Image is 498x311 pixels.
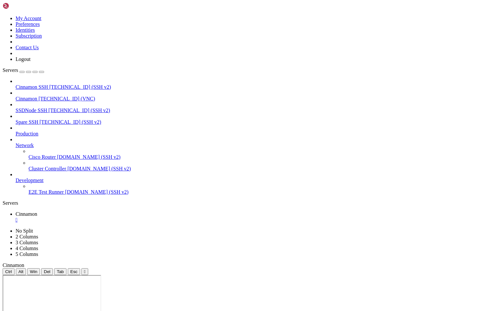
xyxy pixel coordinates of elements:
[5,269,12,274] span: Ctrl
[40,119,101,125] span: [TECHNICAL_ID] (SSH v2)
[16,113,495,125] li: Spare SSH [TECHNICAL_ID] (SSH v2)
[16,119,495,125] a: Spare SSH [TECHNICAL_ID] (SSH v2)
[16,78,495,90] li: Cinnamon SSH [TECHNICAL_ID] (SSH v2)
[3,67,44,73] a: Servers
[57,154,121,160] span: [DOMAIN_NAME] (SSH v2)
[65,189,129,195] span: [DOMAIN_NAME] (SSH v2)
[3,200,495,206] div: Servers
[16,125,495,137] li: Production
[16,211,37,217] span: Cinnamon
[29,154,56,160] span: Cisco Router
[16,33,42,39] a: Subscription
[29,160,495,172] li: Cluster Controller [DOMAIN_NAME] (SSH v2)
[16,172,495,195] li: Development
[16,137,495,172] li: Network
[57,269,64,274] span: Tab
[68,268,80,275] button: Esc
[3,67,18,73] span: Servers
[18,269,24,274] span: Alt
[16,246,38,251] a: 4 Columns
[16,16,41,21] a: My Account
[41,268,53,275] button: Del
[16,131,38,136] span: Production
[16,108,495,113] a: SSDNode SSH [TECHNICAL_ID] (SSH v2)
[16,268,26,275] button: Alt
[16,217,495,223] a: 
[16,96,495,102] a: Cinnamon [TECHNICAL_ID] (VNC)
[16,143,495,148] a: Network
[16,45,39,50] a: Contact Us
[16,21,40,27] a: Preferences
[16,84,48,90] span: Cinnamon SSH
[29,166,495,172] a: Cluster Controller [DOMAIN_NAME] (SSH v2)
[29,189,64,195] span: E2E Test Runner
[29,166,66,171] span: Cluster Controller
[16,27,35,33] a: Identities
[16,84,495,90] a: Cinnamon SSH [TECHNICAL_ID] (SSH v2)
[16,228,33,234] a: No Split
[39,96,95,101] span: [TECHNICAL_ID] (VNC)
[16,178,43,183] span: Development
[29,148,495,160] li: Cisco Router [DOMAIN_NAME] (SSH v2)
[16,131,495,137] a: Production
[30,269,37,274] span: Win
[54,268,66,275] button: Tab
[16,108,47,113] span: SSDNode SSH
[29,189,495,195] a: E2E Test Runner [DOMAIN_NAME] (SSH v2)
[44,269,50,274] span: Del
[16,96,37,101] span: Cinnamon
[81,268,88,275] button: 
[3,3,40,9] img: Shellngn
[16,102,495,113] li: SSDNode SSH [TECHNICAL_ID] (SSH v2)
[67,166,131,171] span: [DOMAIN_NAME] (SSH v2)
[16,211,495,223] a: Cinnamon
[3,262,24,268] span: Cinnamon
[3,268,15,275] button: Ctrl
[48,108,110,113] span: [TECHNICAL_ID] (SSH v2)
[16,119,38,125] span: Spare SSH
[27,268,40,275] button: Win
[16,90,495,102] li: Cinnamon [TECHNICAL_ID] (VNC)
[16,240,38,245] a: 3 Columns
[16,234,38,239] a: 2 Columns
[29,154,495,160] a: Cisco Router [DOMAIN_NAME] (SSH v2)
[70,269,77,274] span: Esc
[49,84,111,90] span: [TECHNICAL_ID] (SSH v2)
[16,143,34,148] span: Network
[16,178,495,183] a: Development
[16,251,38,257] a: 5 Columns
[16,56,30,62] a: Logout
[29,183,495,195] li: E2E Test Runner [DOMAIN_NAME] (SSH v2)
[84,269,86,274] div: 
